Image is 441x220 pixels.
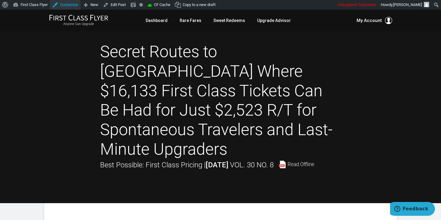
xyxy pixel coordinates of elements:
button: My Account [357,17,392,24]
a: Read Offline [279,161,314,168]
span: [PERSON_NAME] [393,2,422,7]
span: My Account [357,17,382,24]
h1: Secret Routes to [GEOGRAPHIC_DATA] Where $16,133 First Class Tickets Can Be Had for Just $2,523 R... [100,42,341,159]
small: Anyone Can Upgrade [49,22,108,26]
iframe: Opens a widget where you can find more information [390,202,435,217]
span: Unsuspend Transients [338,2,376,7]
a: Dashboard [146,15,168,26]
a: Upgrade Advisor [257,15,291,26]
strong: [DATE] [206,161,228,169]
a: Sweet Redeems [213,15,245,26]
a: First Class FlyerAnyone Can Upgrade [49,14,108,26]
img: First Class Flyer [49,14,108,21]
span: Read Offline [288,162,314,167]
div: Best Possible: First Class Pricing | [100,159,314,171]
a: Rare Fares [180,15,201,26]
span: Vol. 30 No. 8 [230,161,274,169]
img: pdf-file.svg [279,161,286,168]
